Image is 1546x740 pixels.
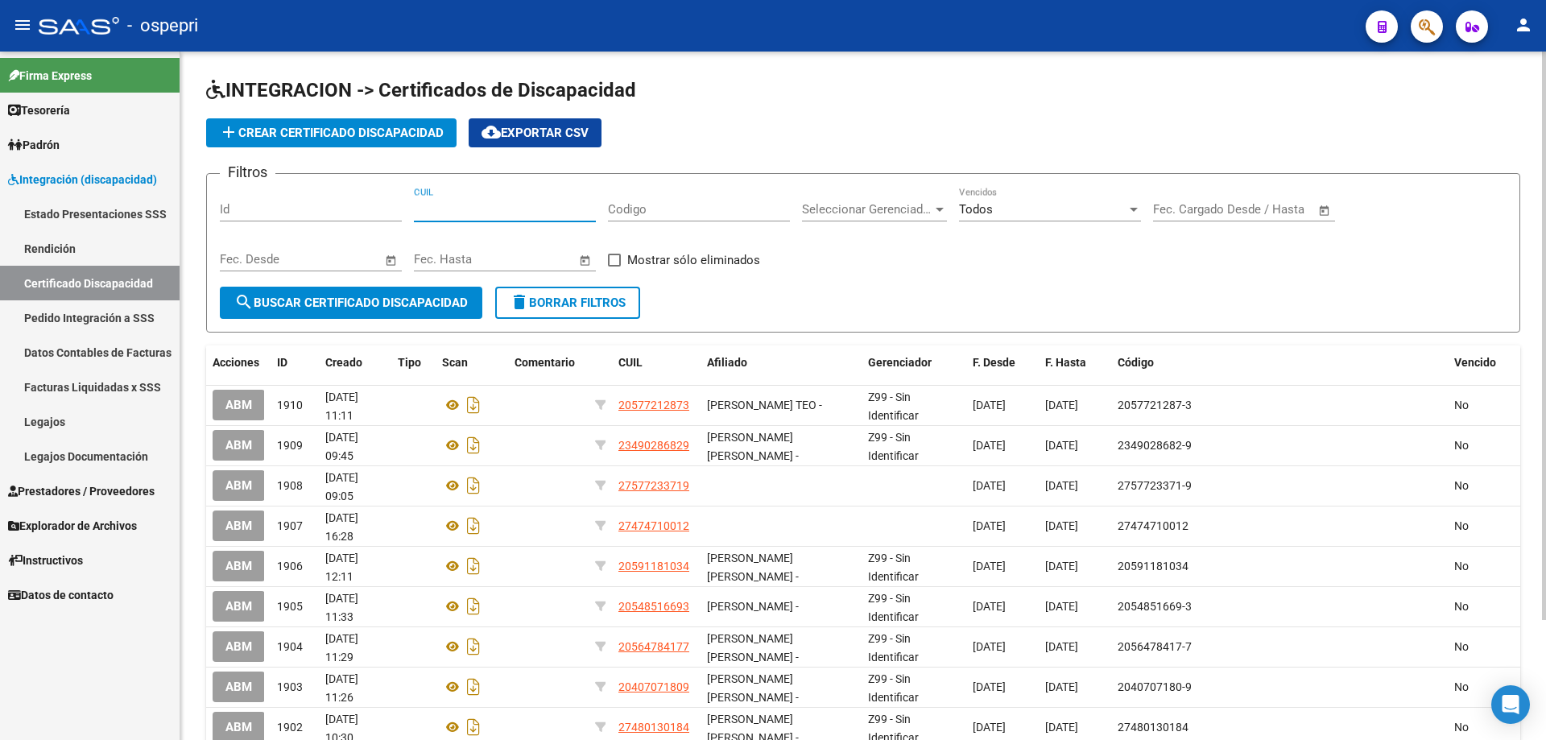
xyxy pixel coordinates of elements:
span: ABM [225,519,252,534]
span: [DATE] 11:26 [325,672,358,704]
span: ID [277,356,287,369]
datatable-header-cell: Código [1111,345,1448,380]
span: 20577212873 [618,399,689,411]
span: [DATE] [973,479,1006,492]
span: 1902 [277,721,303,734]
span: 2054851669-3 [1118,600,1192,613]
span: Scan [442,356,468,369]
span: 2757723371-9 [1118,479,1192,492]
input: Start date [220,252,272,267]
datatable-header-cell: ID [271,345,319,380]
span: [DATE] [973,399,1006,411]
span: [DATE] 09:05 [325,471,358,502]
span: [DATE] 09:45 [325,431,358,462]
i: Descargar documento [463,674,484,700]
input: Start date [414,252,466,267]
span: No [1454,600,1469,613]
mat-icon: add [219,122,238,142]
span: Vencido [1454,356,1496,369]
span: 1907 [277,519,303,532]
span: Gerenciador [868,356,932,369]
span: [PERSON_NAME] [PERSON_NAME] - [707,632,799,664]
span: [DATE] [973,680,1006,693]
span: 1905 [277,600,303,613]
span: [DATE] [1045,439,1078,452]
button: Crear Certificado Discapacidad [206,118,457,147]
datatable-header-cell: F. Hasta [1039,345,1111,380]
span: [DATE] [973,560,1006,573]
span: Todos [959,202,993,217]
datatable-header-cell: Afiliado [701,345,862,380]
button: ABM [213,631,265,661]
span: Exportar CSV [482,126,589,140]
span: 1904 [277,640,303,653]
span: Afiliado [707,356,747,369]
h3: Filtros [220,161,275,184]
button: Open calendar [577,251,595,270]
span: No [1454,479,1469,492]
span: No [1454,721,1469,734]
button: ABM [213,591,265,621]
span: INTEGRACION -> Certificados de Discapacidad [206,79,636,101]
button: Exportar CSV [469,118,601,147]
datatable-header-cell: Comentario [508,345,589,380]
mat-icon: menu [13,15,32,35]
span: [DATE] [973,721,1006,734]
span: [DATE] [1045,560,1078,573]
span: Datos de contacto [8,586,114,604]
mat-icon: person [1514,15,1533,35]
span: 2040707180-9 [1118,680,1192,693]
span: Firma Express [8,67,92,85]
span: Padrón [8,136,60,154]
i: Descargar documento [463,392,484,418]
span: 1906 [277,560,303,573]
span: [DATE] [1045,680,1078,693]
span: Prestadores / Proveedores [8,482,155,500]
button: ABM [213,511,265,540]
span: Instructivos [8,552,83,569]
button: ABM [213,551,265,581]
span: Z99 - Sin Identificar [868,672,919,704]
i: Descargar documento [463,513,484,539]
span: [DATE] [1045,399,1078,411]
span: 20548516693 [618,600,689,613]
span: 1909 [277,439,303,452]
span: Seleccionar Gerenciador [802,202,932,217]
span: [DATE] [1045,600,1078,613]
span: ABM [225,399,252,413]
datatable-header-cell: Acciones [206,345,271,380]
span: [DATE] [1045,640,1078,653]
span: [DATE] 11:29 [325,632,358,664]
i: Descargar documento [463,634,484,659]
span: Z99 - Sin Identificar [868,592,919,623]
span: [DATE] [973,640,1006,653]
mat-icon: search [234,292,254,312]
span: Z99 - Sin Identificar [868,431,919,462]
mat-icon: delete [510,292,529,312]
button: ABM [213,430,265,460]
span: 2349028682-9 [1118,439,1192,452]
input: End date [481,252,559,267]
span: Tesorería [8,101,70,119]
span: 1910 [277,399,303,411]
span: [DATE] 11:11 [325,391,358,422]
span: Crear Certificado Discapacidad [219,126,444,140]
span: 1908 [277,479,303,492]
span: No [1454,560,1469,573]
span: Explorador de Archivos [8,517,137,535]
span: No [1454,439,1469,452]
div: Open Intercom Messenger [1491,685,1530,724]
span: - ospepri [127,8,198,43]
button: ABM [213,390,265,420]
span: Acciones [213,356,259,369]
button: Open calendar [382,251,401,270]
span: 27480130184 [1118,721,1188,734]
span: 20564784177 [618,640,689,653]
span: ABM [225,721,252,735]
i: Descargar documento [463,553,484,579]
span: 20407071809 [618,680,689,693]
span: [DATE] [973,519,1006,532]
span: No [1454,680,1469,693]
button: ABM [213,672,265,701]
span: [PERSON_NAME] TEO - [707,399,822,411]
